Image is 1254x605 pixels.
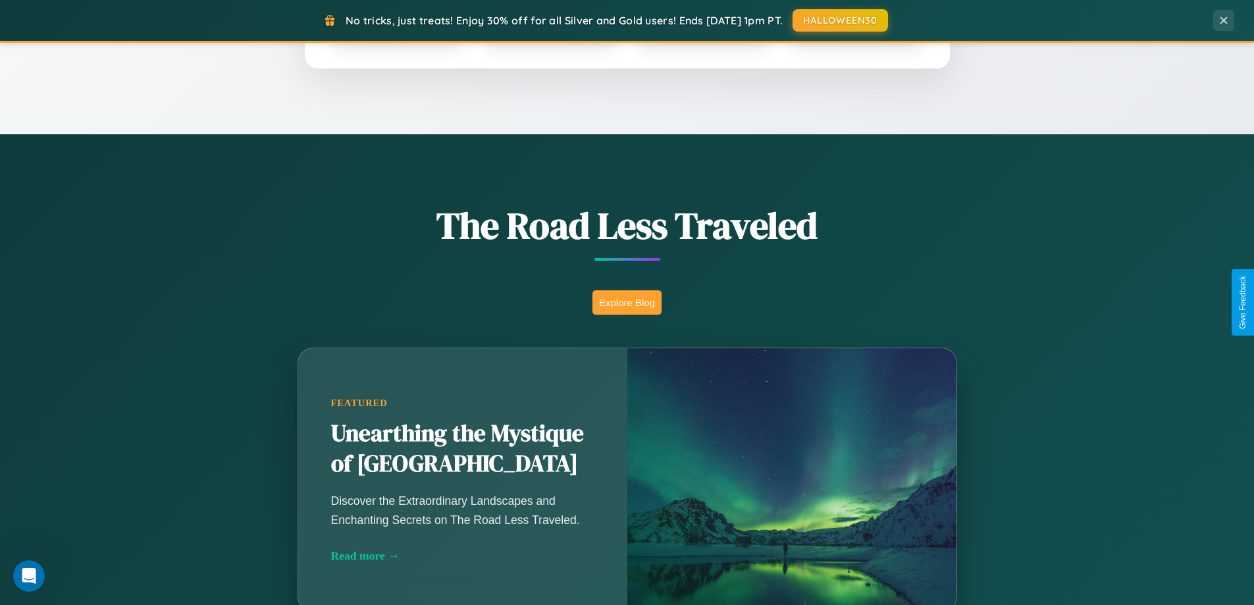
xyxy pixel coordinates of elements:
iframe: Intercom live chat [13,560,45,592]
div: Featured [331,398,594,409]
span: No tricks, just treats! Enjoy 30% off for all Silver and Gold users! Ends [DATE] 1pm PT. [346,14,783,27]
div: Give Feedback [1238,276,1247,329]
p: Discover the Extraordinary Landscapes and Enchanting Secrets on The Road Less Traveled. [331,492,594,529]
button: Explore Blog [592,290,662,315]
h1: The Road Less Traveled [232,200,1022,251]
div: Read more → [331,549,594,563]
h2: Unearthing the Mystique of [GEOGRAPHIC_DATA] [331,419,594,479]
button: HALLOWEEN30 [793,9,888,32]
